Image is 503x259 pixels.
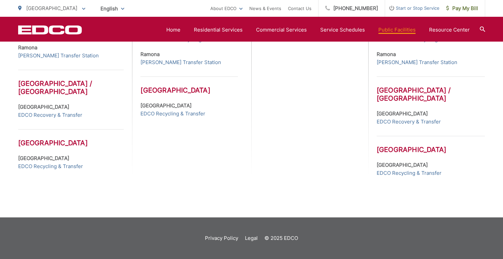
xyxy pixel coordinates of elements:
[18,44,37,51] strong: Ramona
[320,26,365,34] a: Service Schedules
[18,129,124,147] h3: [GEOGRAPHIC_DATA]
[245,234,258,242] a: Legal
[377,76,485,102] h3: [GEOGRAPHIC_DATA] / [GEOGRAPHIC_DATA]
[377,118,441,126] a: EDCO Recovery & Transfer
[429,26,470,34] a: Resource Center
[377,162,428,168] strong: [GEOGRAPHIC_DATA]
[140,76,238,94] h3: [GEOGRAPHIC_DATA]
[18,104,69,110] strong: [GEOGRAPHIC_DATA]
[194,26,243,34] a: Residential Services
[18,111,82,119] a: EDCO Recovery & Transfer
[210,4,243,12] a: About EDCO
[95,3,129,14] span: English
[377,169,442,177] a: EDCO Recycling & Transfer
[377,110,428,117] strong: [GEOGRAPHIC_DATA]
[166,26,180,34] a: Home
[377,51,396,57] strong: Ramona
[140,51,160,57] strong: Ramona
[205,234,238,242] a: Privacy Policy
[26,5,77,11] span: [GEOGRAPHIC_DATA]
[249,4,281,12] a: News & Events
[18,70,124,96] h3: [GEOGRAPHIC_DATA] / [GEOGRAPHIC_DATA]
[288,4,311,12] a: Contact Us
[18,155,69,161] strong: [GEOGRAPHIC_DATA]
[264,234,298,242] p: © 2025 EDCO
[377,136,485,154] h3: [GEOGRAPHIC_DATA]
[18,162,83,170] a: EDCO Recycling & Transfer
[256,26,307,34] a: Commercial Services
[140,110,205,118] a: EDCO Recycling & Transfer
[140,102,192,109] strong: [GEOGRAPHIC_DATA]
[377,58,457,66] a: [PERSON_NAME] Transfer Station
[140,58,221,66] a: [PERSON_NAME] Transfer Station
[378,26,416,34] a: Public Facilities
[18,25,82,35] a: EDCD logo. Return to the homepage.
[18,52,99,60] a: [PERSON_NAME] Transfer Station
[446,4,478,12] span: Pay My Bill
